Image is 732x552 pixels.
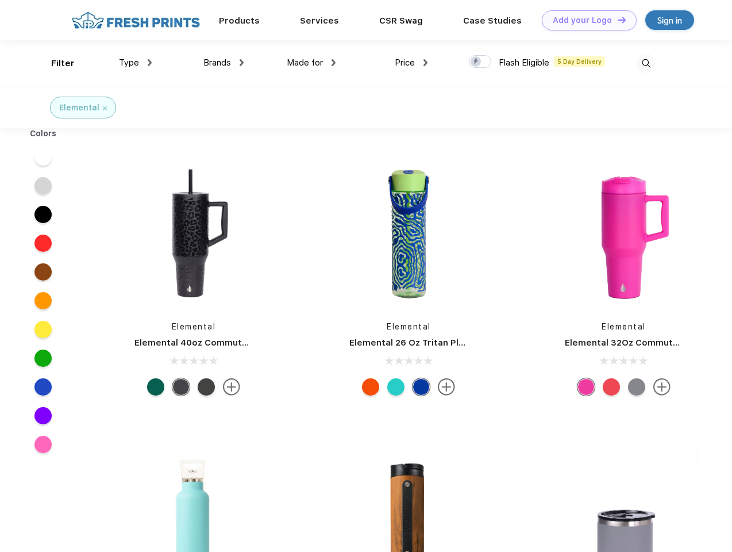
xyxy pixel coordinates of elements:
div: Robin's Egg [387,378,404,396]
span: Type [119,57,139,68]
div: Elemental [59,102,99,114]
div: Aqua Waves [413,378,430,396]
img: DT [618,17,626,23]
img: more.svg [438,378,455,396]
div: Good Vibes [362,378,379,396]
span: 5 Day Delivery [554,56,605,67]
div: Add your Logo [553,16,612,25]
img: desktop_search.svg [637,54,656,73]
div: Filter [51,57,75,70]
a: Sign in [645,10,694,30]
span: Brands [203,57,231,68]
img: dropdown.png [332,59,336,66]
div: Forest Green [147,378,164,396]
span: Price [395,57,415,68]
a: Elemental [387,322,431,331]
img: fo%20logo%202.webp [68,10,203,30]
a: CSR Swag [379,16,423,26]
a: Services [300,16,339,26]
div: Black Leopard [172,378,190,396]
div: Graphite [628,378,645,396]
img: more.svg [223,378,240,396]
a: Elemental 32Oz Commuter Tumbler [565,338,721,348]
img: dropdown.png [148,59,152,66]
a: Elemental 26 Oz Tritan Plastic Water Bottle [349,338,540,348]
div: Hot Pink [577,378,595,396]
img: more.svg [653,378,671,396]
a: Elemental [172,322,216,331]
span: Made for [287,57,323,68]
img: func=resize&h=266 [117,156,270,309]
div: Sign in [657,14,682,27]
a: Elemental [602,322,646,331]
img: dropdown.png [423,59,427,66]
img: filter_cancel.svg [103,106,107,110]
a: Elemental 40oz Commuter Tumbler [134,338,290,348]
a: Products [219,16,260,26]
div: Colors [21,128,66,140]
div: Gunmetal [198,378,215,396]
img: dropdown.png [240,59,244,66]
span: Flash Eligible [499,57,549,68]
img: func=resize&h=266 [332,156,485,309]
img: func=resize&h=266 [548,156,700,309]
div: Red [603,378,620,396]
